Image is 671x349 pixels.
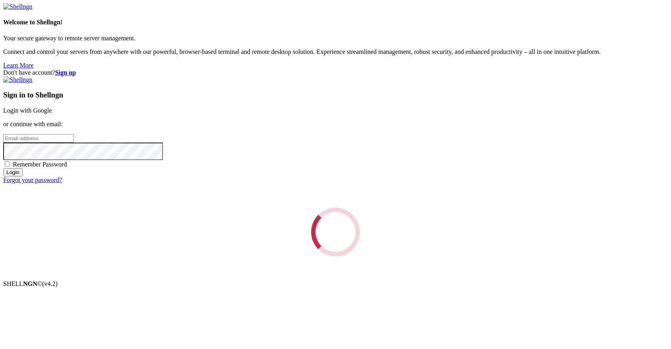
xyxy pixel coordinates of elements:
img: Shellngn [3,76,32,83]
span: Remember Password [13,161,67,168]
input: Email address [3,134,74,143]
a: Sign up [55,69,76,76]
div: Don't have account? [3,69,668,76]
b: NGN [23,280,38,287]
p: or continue with email: [3,121,668,128]
p: Connect and control your servers from anywhere with our powerful, browser-based terminal and remo... [3,48,668,56]
h4: Welcome to Shellngn! [3,19,668,26]
a: Learn More [3,62,34,69]
h3: Sign in to Shellngn [3,91,668,99]
span: SHELL © [3,280,58,287]
span: 4.2.0 [42,280,58,287]
a: Forgot your password? [3,176,62,183]
input: Login [3,168,23,176]
div: Loading... [304,201,366,263]
input: Remember Password [5,161,10,167]
a: Login with Google [3,107,52,114]
img: Shellngn [3,3,32,10]
p: Your secure gateway to remote server management. [3,35,668,42]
